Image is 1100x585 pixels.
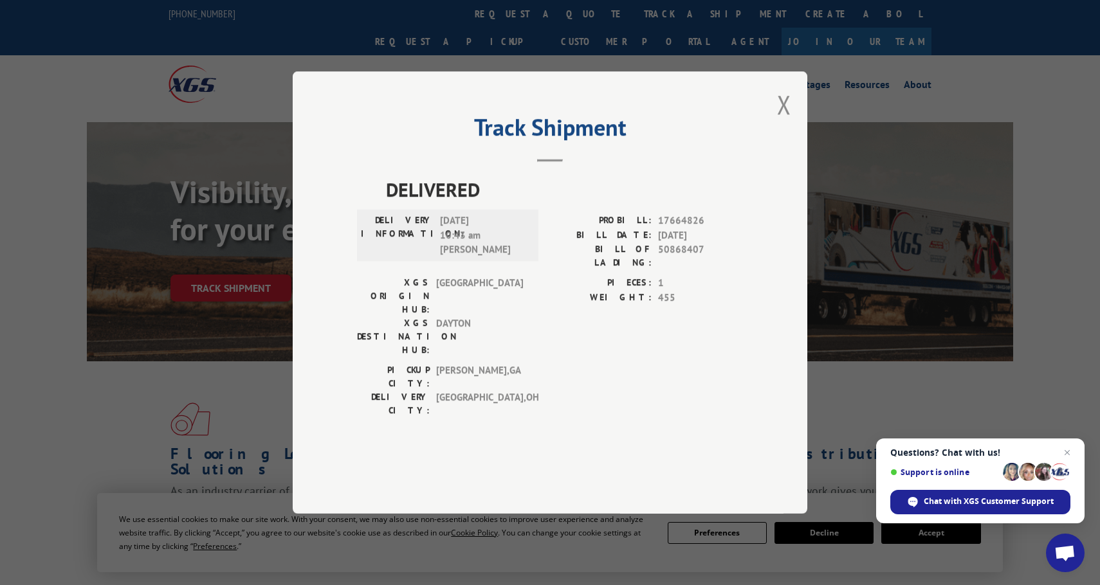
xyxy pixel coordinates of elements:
label: DELIVERY INFORMATION: [361,213,434,257]
div: Open chat [1046,534,1085,572]
span: Questions? Chat with us! [890,447,1070,458]
span: Chat with XGS Customer Support [924,496,1054,507]
label: XGS ORIGIN HUB: [357,276,430,316]
span: 455 [658,291,743,305]
span: [GEOGRAPHIC_DATA] , OH [436,390,523,417]
span: 1 [658,276,743,291]
div: Chat with XGS Customer Support [890,490,1070,514]
label: WEIGHT: [550,291,652,305]
h2: Track Shipment [357,118,743,143]
label: DELIVERY CITY: [357,390,430,417]
span: DELIVERED [386,175,743,204]
span: DAYTON [436,316,523,357]
span: 17664826 [658,213,743,228]
span: 50868407 [658,242,743,269]
label: XGS DESTINATION HUB: [357,316,430,357]
span: Support is online [890,467,998,477]
button: Close modal [777,87,791,122]
label: PICKUP CITY: [357,363,430,390]
span: Close chat [1059,445,1075,460]
span: [GEOGRAPHIC_DATA] [436,276,523,316]
span: [PERSON_NAME] , GA [436,363,523,390]
span: [DATE] 10:43 am [PERSON_NAME] [440,213,527,257]
label: PROBILL: [550,213,652,228]
label: BILL OF LADING: [550,242,652,269]
label: BILL DATE: [550,228,652,243]
label: PIECES: [550,276,652,291]
span: [DATE] [658,228,743,243]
